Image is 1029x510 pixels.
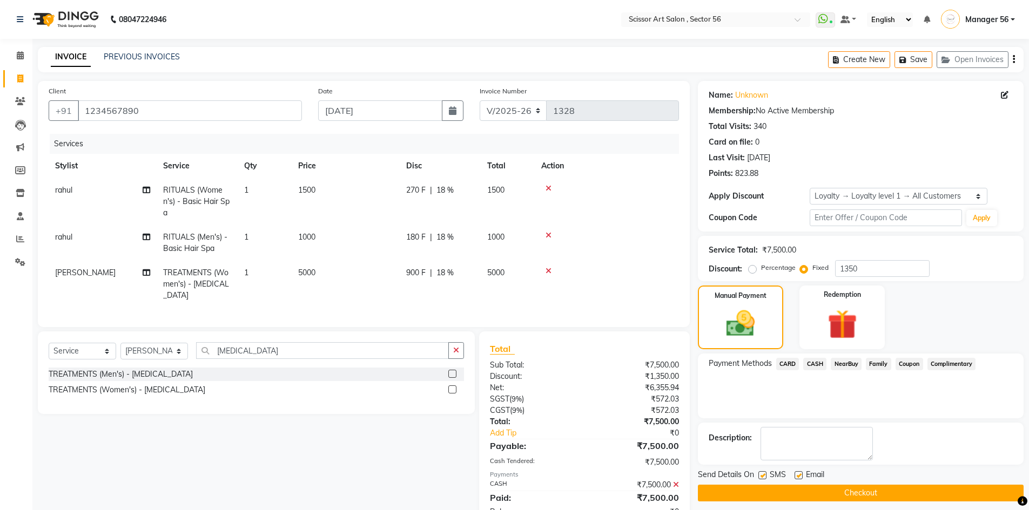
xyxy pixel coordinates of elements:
div: Services [50,134,687,154]
span: Email [806,469,824,482]
span: | [430,185,432,196]
span: Payment Methods [709,358,772,369]
span: 1000 [298,232,315,242]
label: Manual Payment [715,291,766,301]
div: ₹7,500.00 [584,416,687,427]
div: Apply Discount [709,191,810,202]
span: Total [490,343,515,355]
span: Coupon [896,358,923,370]
span: Family [866,358,891,370]
button: Apply [966,210,997,226]
div: ( ) [482,393,584,405]
span: CARD [776,358,799,370]
img: Manager 56 [941,10,960,29]
div: Net: [482,382,584,393]
div: ₹7,500.00 [584,359,687,371]
div: Paid: [482,491,584,504]
span: Manager 56 [965,14,1008,25]
div: ₹572.03 [584,405,687,416]
button: Open Invoices [937,51,1008,68]
span: SMS [770,469,786,482]
a: Unknown [735,90,768,101]
span: NearBuy [831,358,862,370]
div: Service Total: [709,244,758,256]
div: Membership: [709,105,756,117]
th: Stylist [49,154,157,178]
span: SGST [490,394,509,404]
span: Send Details On [698,469,754,482]
button: Create New [828,51,890,68]
div: Total Visits: [709,121,751,132]
div: Last Visit: [709,152,745,164]
a: INVOICE [51,47,91,67]
span: [PERSON_NAME] [55,268,116,277]
div: Payments [490,470,678,479]
span: 18 % [436,232,454,243]
div: ₹7,500.00 [584,439,687,452]
div: ₹1,350.00 [584,371,687,382]
label: Percentage [761,263,796,273]
div: CASH [482,479,584,491]
span: | [430,232,432,243]
a: PREVIOUS INVOICES [104,52,180,62]
div: Sub Total: [482,359,584,371]
span: 9% [512,406,522,414]
th: Total [481,154,535,178]
div: ₹7,500.00 [584,457,687,468]
span: 1 [244,268,248,277]
input: Enter Offer / Coupon Code [810,209,962,226]
img: logo [28,4,102,35]
a: Add Tip [482,427,601,439]
span: 1500 [298,185,315,195]
div: TREATMENTS (Men's) - [MEDICAL_DATA] [49,369,193,380]
b: 08047224946 [119,4,166,35]
button: +91 [49,100,79,121]
span: 5000 [487,268,505,277]
label: Client [49,86,66,96]
div: Card on file: [709,137,753,148]
div: Points: [709,168,733,179]
div: 823.88 [735,168,758,179]
div: ₹0 [602,427,687,439]
div: ( ) [482,405,584,416]
span: 1000 [487,232,505,242]
input: Search or Scan [196,342,449,359]
button: Save [895,51,932,68]
div: ₹6,355.94 [584,382,687,393]
span: RITUALS (Women's) - Basic Hair Spa [163,185,230,217]
span: | [430,267,432,278]
span: 180 F [406,232,426,243]
div: Discount: [482,371,584,382]
div: Discount: [709,263,742,275]
th: Action [535,154,679,178]
label: Redemption [824,290,861,300]
div: ₹572.03 [584,393,687,405]
div: TREATMENTS (Women's) - [MEDICAL_DATA] [49,384,205,396]
span: 18 % [436,185,454,196]
div: Coupon Code [709,212,810,223]
span: RITUALS (Men's) - Basic Hair Spa [163,232,227,253]
span: CGST [490,405,510,415]
span: 1 [244,232,248,242]
span: TREATMENTS (Women's) - [MEDICAL_DATA] [163,268,229,300]
input: Search by Name/Mobile/Email/Code [78,100,302,121]
div: 340 [754,121,766,132]
div: Name: [709,90,733,101]
th: Qty [238,154,292,178]
span: Complimentary [927,358,976,370]
div: Description: [709,432,752,444]
span: 1 [244,185,248,195]
div: ₹7,500.00 [762,244,796,256]
span: 900 F [406,267,426,278]
th: Service [157,154,238,178]
label: Fixed [812,263,829,273]
div: No Active Membership [709,105,1013,117]
div: ₹7,500.00 [584,479,687,491]
span: 1500 [487,185,505,195]
div: Payable: [482,439,584,452]
button: Checkout [698,485,1024,501]
span: 18 % [436,267,454,278]
div: Total: [482,416,584,427]
div: [DATE] [747,152,770,164]
img: _cash.svg [717,307,764,340]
